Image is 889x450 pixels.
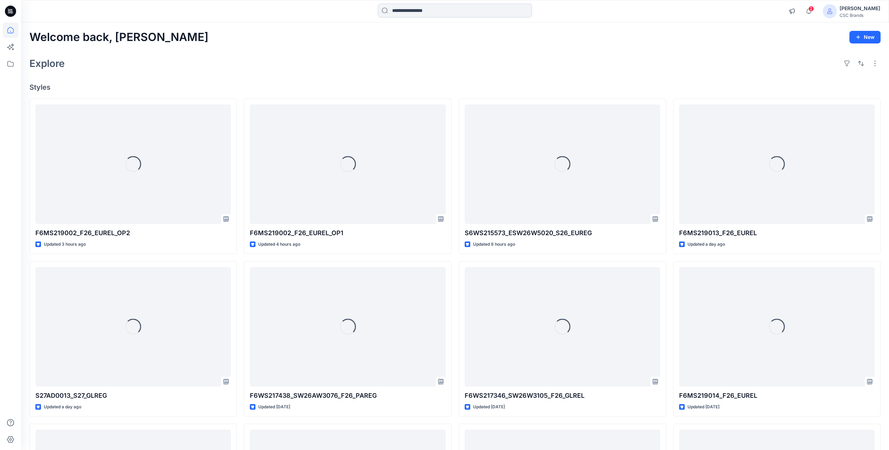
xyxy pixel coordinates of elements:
h2: Explore [29,58,65,69]
p: F6WS217346_SW26W3105_F26_GLREL [465,391,660,401]
p: F6MS219002_F26_EUREL_OP1 [250,228,445,238]
svg: avatar [827,8,833,14]
p: Updated a day ago [688,241,725,248]
div: [PERSON_NAME] [840,4,880,13]
p: Updated [DATE] [688,403,719,411]
p: F6WS217438_SW26AW3076_F26_PAREG [250,391,445,401]
p: F6MS219002_F26_EUREL_OP2 [35,228,231,238]
p: F6MS219014_F26_EUREL [679,391,875,401]
h4: Styles [29,83,881,91]
div: CSC Brands [840,13,880,18]
p: S27AD0013_S27_GLREG [35,391,231,401]
p: Updated 8 hours ago [473,241,515,248]
p: Updated a day ago [44,403,81,411]
span: 2 [808,6,814,12]
p: F6MS219013_F26_EUREL [679,228,875,238]
p: S6WS215573_ESW26W5020_S26_EUREG [465,228,660,238]
p: Updated [DATE] [258,403,290,411]
p: Updated 3 hours ago [44,241,86,248]
p: Updated 4 hours ago [258,241,300,248]
h2: Welcome back, [PERSON_NAME] [29,31,208,44]
button: New [849,31,881,43]
p: Updated [DATE] [473,403,505,411]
